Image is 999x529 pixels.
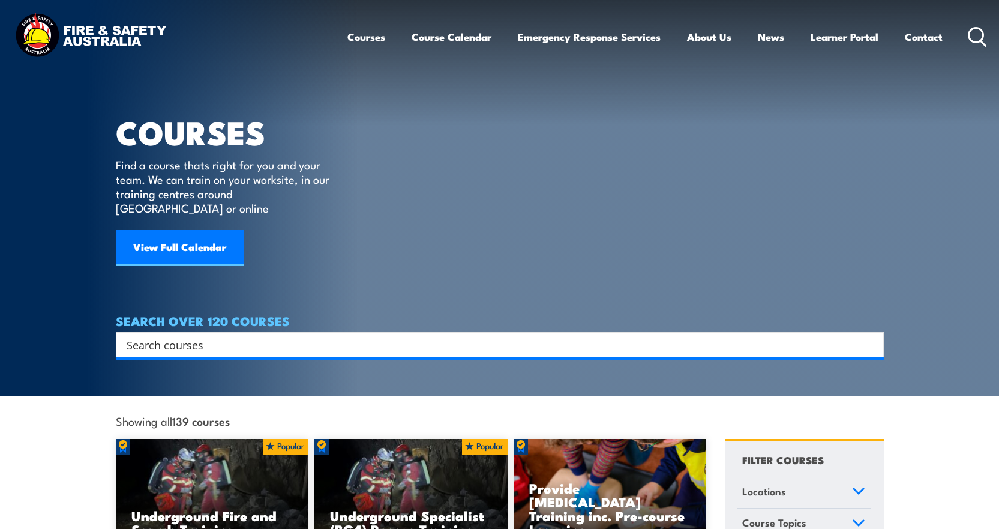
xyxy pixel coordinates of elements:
a: Contact [905,21,943,53]
h4: SEARCH OVER 120 COURSES [116,314,884,327]
h4: FILTER COURSES [742,452,824,468]
span: Locations [742,483,786,500]
a: Learner Portal [811,21,878,53]
a: Locations [737,477,871,509]
a: News [758,21,784,53]
h1: COURSES [116,118,347,146]
a: Emergency Response Services [518,21,661,53]
p: Find a course thats right for you and your team. We can train on your worksite, in our training c... [116,157,335,215]
a: View Full Calendar [116,230,244,266]
form: Search form [129,336,860,353]
a: Course Calendar [412,21,491,53]
input: Search input [127,336,857,354]
button: Search magnifier button [863,336,880,353]
span: Showing all [116,414,230,427]
strong: 139 courses [172,413,230,429]
a: About Us [687,21,731,53]
a: Courses [347,21,385,53]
